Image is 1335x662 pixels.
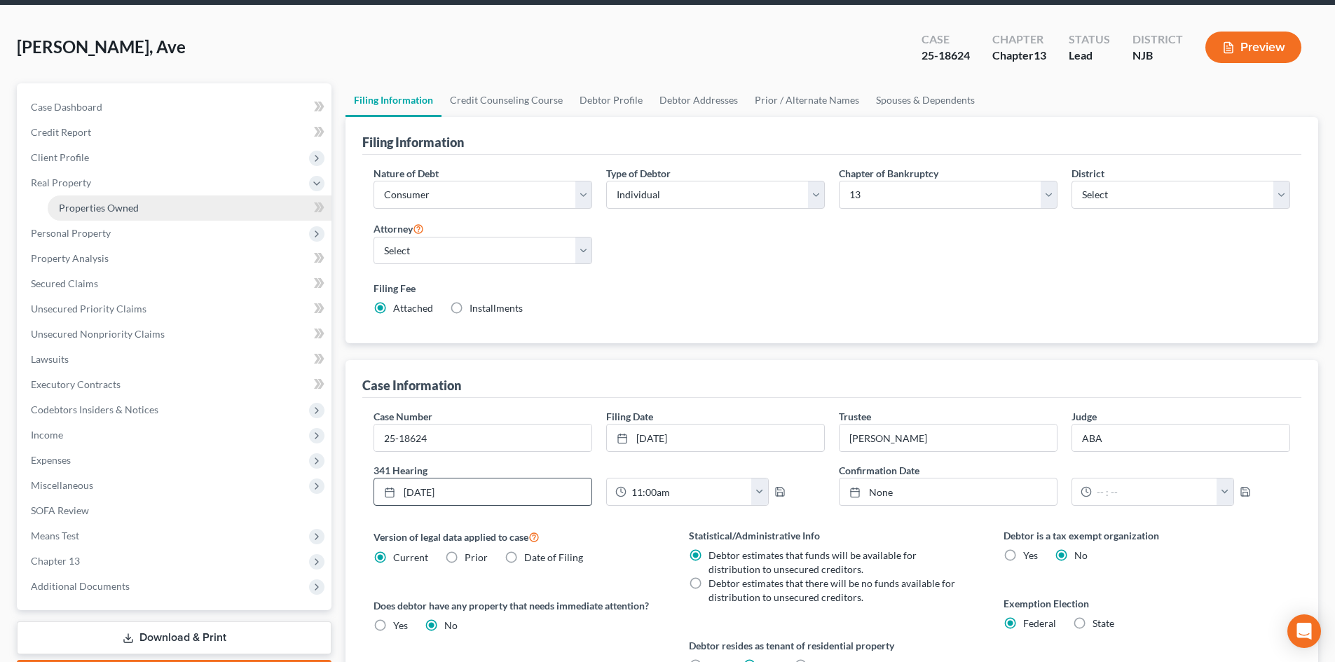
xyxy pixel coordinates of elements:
a: Debtor Addresses [651,83,746,117]
label: Type of Debtor [606,166,671,181]
a: Credit Report [20,120,331,145]
a: Prior / Alternate Names [746,83,868,117]
a: SOFA Review [20,498,331,523]
span: No [1074,549,1088,561]
label: 341 Hearing [367,463,832,478]
span: Unsecured Nonpriority Claims [31,328,165,340]
div: District [1132,32,1183,48]
span: Installments [470,302,523,314]
span: 13 [1034,48,1046,62]
label: Filing Fee [374,281,1290,296]
a: Filing Information [345,83,441,117]
span: Income [31,429,63,441]
span: Case Dashboard [31,101,102,113]
span: Debtor estimates that there will be no funds available for distribution to unsecured creditors. [708,577,955,603]
div: Status [1069,32,1110,48]
span: Lawsuits [31,353,69,365]
a: Debtor Profile [571,83,651,117]
div: Case Information [362,377,461,394]
span: Date of Filing [524,551,583,563]
span: Chapter 13 [31,555,80,567]
input: -- : -- [1092,478,1217,505]
span: Personal Property [31,227,111,239]
a: Unsecured Nonpriority Claims [20,322,331,347]
span: Codebtors Insiders & Notices [31,404,158,415]
span: Secured Claims [31,277,98,289]
span: State [1093,617,1114,629]
label: Does debtor have any property that needs immediate attention? [374,598,660,613]
span: Debtor estimates that funds will be available for distribution to unsecured creditors. [708,549,917,575]
label: District [1072,166,1104,181]
div: 25-18624 [922,48,970,64]
a: Spouses & Dependents [868,83,983,117]
span: Expenses [31,454,71,466]
div: Open Intercom Messenger [1287,614,1321,648]
span: Means Test [31,530,79,542]
span: Yes [1023,549,1038,561]
label: Exemption Election [1004,596,1290,611]
a: Secured Claims [20,271,331,296]
input: -- : -- [627,478,752,505]
span: Prior [465,551,488,563]
span: Unsecured Priority Claims [31,303,146,315]
span: Yes [393,619,408,631]
span: [PERSON_NAME], Ave [17,36,186,57]
span: Real Property [31,177,91,188]
label: Confirmation Date [832,463,1297,478]
div: NJB [1132,48,1183,64]
span: Miscellaneous [31,479,93,491]
a: Download & Print [17,621,331,654]
a: Credit Counseling Course [441,83,571,117]
span: SOFA Review [31,504,89,516]
div: Filing Information [362,134,464,151]
label: Debtor is a tax exempt organization [1004,528,1290,543]
a: Lawsuits [20,347,331,372]
a: None [840,478,1057,505]
label: Case Number [374,409,432,424]
span: Executory Contracts [31,378,121,390]
div: Case [922,32,970,48]
input: -- [840,425,1057,451]
div: Chapter [992,32,1046,48]
label: Version of legal data applied to case [374,528,660,545]
label: Attorney [374,220,424,237]
label: Nature of Debt [374,166,439,181]
label: Statistical/Administrative Info [689,528,975,543]
a: Case Dashboard [20,95,331,120]
label: Debtor resides as tenant of residential property [689,638,975,653]
a: Executory Contracts [20,372,331,397]
span: Credit Report [31,126,91,138]
label: Chapter of Bankruptcy [839,166,938,181]
label: Filing Date [606,409,653,424]
div: Lead [1069,48,1110,64]
a: Property Analysis [20,246,331,271]
span: Current [393,551,428,563]
a: [DATE] [607,425,824,451]
span: Additional Documents [31,580,130,592]
button: Preview [1205,32,1301,63]
label: Trustee [839,409,871,424]
span: Attached [393,302,433,314]
a: Properties Owned [48,195,331,221]
input: -- [1072,425,1289,451]
span: Client Profile [31,151,89,163]
a: [DATE] [374,478,591,505]
a: Unsecured Priority Claims [20,296,331,322]
span: Properties Owned [59,202,139,214]
span: No [444,619,458,631]
span: Federal [1023,617,1056,629]
input: Enter case number... [374,425,591,451]
span: Property Analysis [31,252,109,264]
div: Chapter [992,48,1046,64]
label: Judge [1072,409,1097,424]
